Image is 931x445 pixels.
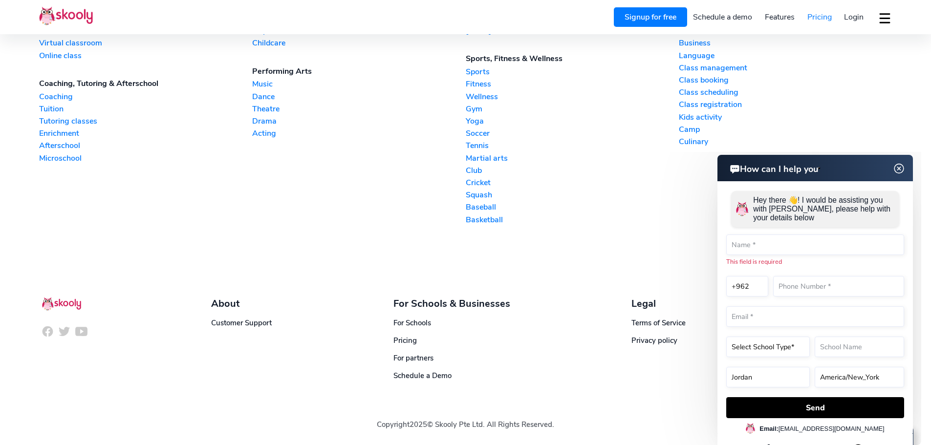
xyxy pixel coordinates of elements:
a: Class scheduling [679,87,892,98]
span: Pricing [807,12,832,22]
div: Copyright © Skooly Pte Ltd. All Rights Reserved. [39,381,892,445]
a: Squash [466,190,679,200]
a: Fitness [466,79,679,89]
img: icon-youtube [75,325,87,338]
a: Kids activity [679,112,892,123]
a: For partners [393,353,433,363]
div: About [211,297,272,310]
a: Online class [39,50,252,61]
a: Tuition [39,104,252,114]
div: Coaching, Tutoring & Afterschool [39,78,252,89]
a: Business [679,38,892,48]
div: Legal [631,297,686,310]
a: Coaching [39,91,252,102]
a: Gym [466,104,679,114]
a: Music [252,79,465,89]
a: Terms of Service [631,318,686,328]
a: Pricing [393,336,417,345]
a: Martial arts [466,153,679,164]
img: icon-twitter [58,325,70,338]
div: Performing Arts [252,66,465,77]
img: icon-facebook [42,325,54,338]
a: Login [838,9,870,25]
a: Basketball [466,214,679,225]
a: Drama [252,116,465,127]
a: Class management [679,63,892,73]
div: For Schools & Businesses [393,297,510,310]
a: Signup for free [614,7,687,27]
img: Skooly [39,6,93,25]
a: Microschool [39,153,252,164]
a: Schedule a demo [687,9,759,25]
a: Class booking [679,75,892,85]
a: Soccer [466,128,679,139]
a: Afterschool [39,140,252,151]
a: Features [758,9,801,25]
div: Sports, Fitness & Wellness [466,53,679,64]
a: Acting [252,128,465,139]
a: Theatre [252,104,465,114]
a: Enrichment [39,128,252,139]
a: Dance [252,91,465,102]
a: Tennis [466,140,679,151]
img: Skooly [42,297,81,311]
a: Cricket [466,177,679,188]
a: For Schools [393,318,431,328]
span: 2025 [410,420,427,429]
a: Club [466,165,679,176]
a: Privacy policy [631,336,677,345]
a: Childcare [252,38,465,48]
a: Camp [679,124,892,135]
a: Virtual classroom [39,38,252,48]
a: Baseball [466,202,679,212]
a: Pricing [801,9,838,25]
a: Culinary [679,136,892,147]
a: Tutoring classes [39,116,252,127]
a: Yoga [466,116,679,127]
span: Login [844,12,864,22]
a: Customer Support [211,318,272,328]
a: Sports [466,66,679,77]
button: dropdown menu [878,7,892,29]
a: Class registration [679,99,892,110]
a: Wellness [466,91,679,102]
a: Language [679,50,892,61]
a: Schedule a Demo [393,371,452,381]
